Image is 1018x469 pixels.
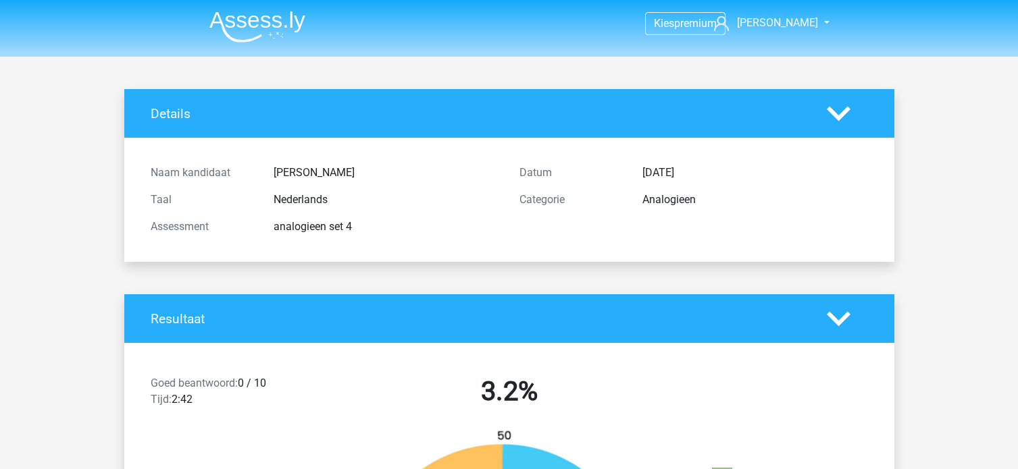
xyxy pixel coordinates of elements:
[335,375,684,408] h2: 3.2%
[709,15,819,31] a: [PERSON_NAME]
[674,17,717,30] span: premium
[632,165,878,181] div: [DATE]
[263,219,509,235] div: analogieen set 4
[646,14,725,32] a: Kiespremium
[141,192,263,208] div: Taal
[151,393,172,406] span: Tijd:
[263,165,509,181] div: [PERSON_NAME]
[509,192,632,208] div: Categorie
[141,165,263,181] div: Naam kandidaat
[209,11,305,43] img: Assessly
[263,192,509,208] div: Nederlands
[632,192,878,208] div: Analogieen
[151,311,807,327] h4: Resultaat
[141,375,325,413] div: 0 / 10 2:42
[141,219,263,235] div: Assessment
[654,17,674,30] span: Kies
[151,377,238,389] span: Goed beantwoord:
[151,106,807,121] h4: Details
[737,16,818,29] span: [PERSON_NAME]
[509,165,632,181] div: Datum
